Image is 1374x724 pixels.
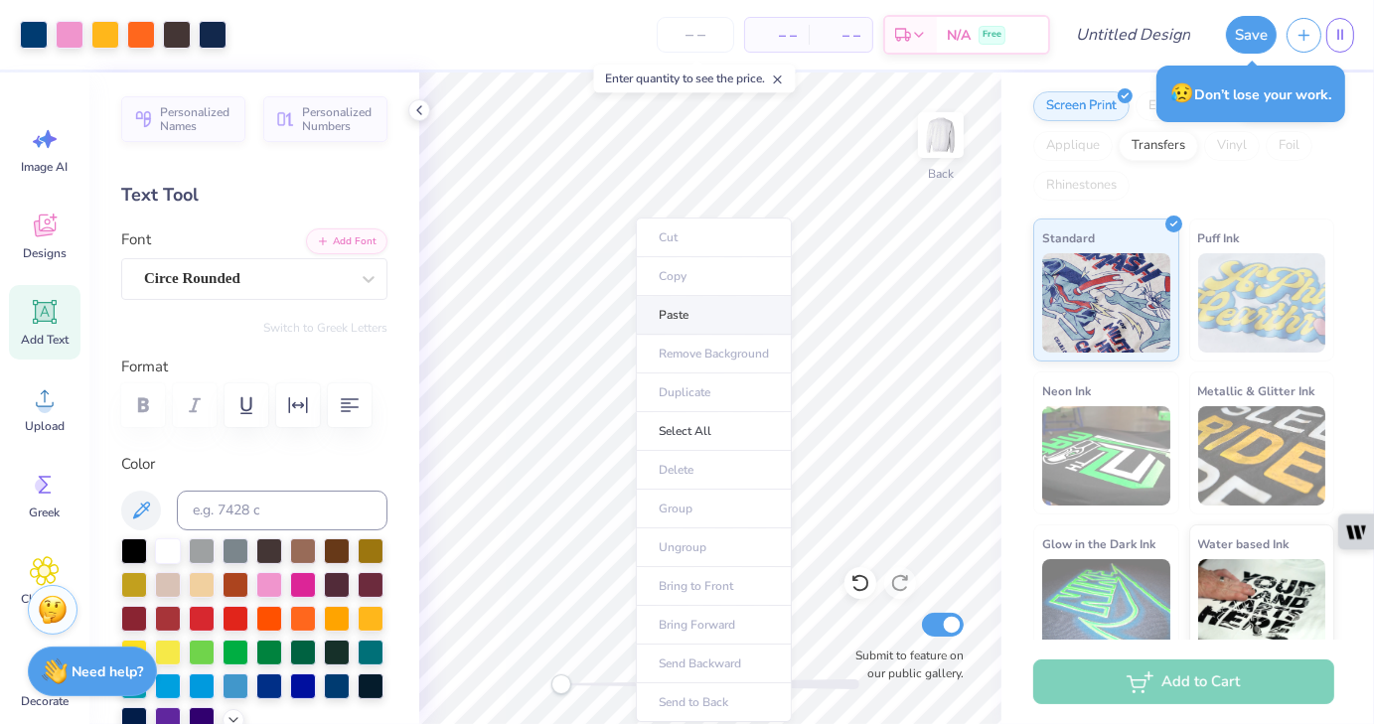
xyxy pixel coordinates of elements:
[121,453,387,476] label: Color
[121,356,387,378] label: Format
[306,228,387,254] button: Add Font
[1042,533,1155,554] span: Glow in the Dark Ink
[1198,380,1315,401] span: Metallic & Glitter Ink
[1119,131,1198,161] div: Transfers
[23,245,67,261] span: Designs
[657,17,734,53] input: – –
[1266,131,1312,161] div: Foil
[25,418,65,434] span: Upload
[30,505,61,520] span: Greek
[1156,66,1345,122] div: Don’t lose your work.
[21,332,69,348] span: Add Text
[1033,171,1130,201] div: Rhinestones
[160,105,233,133] span: Personalized Names
[757,25,797,46] span: – –
[983,28,1001,42] span: Free
[1198,227,1240,248] span: Puff Ink
[1336,24,1344,47] span: II
[1033,91,1130,121] div: Screen Print
[1042,227,1095,248] span: Standard
[121,96,245,142] button: Personalized Names
[1204,131,1260,161] div: Vinyl
[821,25,860,46] span: – –
[921,115,961,155] img: Back
[12,591,77,623] span: Clipart & logos
[73,662,144,681] strong: Need help?
[636,296,792,335] li: Paste
[947,25,971,46] span: N/A
[1060,15,1206,55] input: Untitled Design
[263,96,387,142] button: Personalized Numbers
[1136,91,1230,121] div: Embroidery
[551,674,571,694] div: Accessibility label
[21,693,69,709] span: Decorate
[1042,253,1170,353] img: Standard
[1042,380,1091,401] span: Neon Ink
[928,165,954,183] div: Back
[1033,131,1113,161] div: Applique
[177,491,387,530] input: e.g. 7428 c
[636,412,792,451] li: Select All
[1198,253,1326,353] img: Puff Ink
[844,647,964,682] label: Submit to feature on our public gallery.
[1170,80,1194,106] span: 😥
[1198,559,1326,658] img: Water based Ink
[1042,406,1170,506] img: Neon Ink
[594,65,796,92] div: Enter quantity to see the price.
[1042,559,1170,658] img: Glow in the Dark Ink
[1226,16,1277,54] button: Save
[1198,406,1326,506] img: Metallic & Glitter Ink
[263,320,387,336] button: Switch to Greek Letters
[121,228,151,251] label: Font
[1326,18,1354,53] a: II
[302,105,376,133] span: Personalized Numbers
[1198,533,1290,554] span: Water based Ink
[22,159,69,175] span: Image AI
[121,182,387,209] div: Text Tool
